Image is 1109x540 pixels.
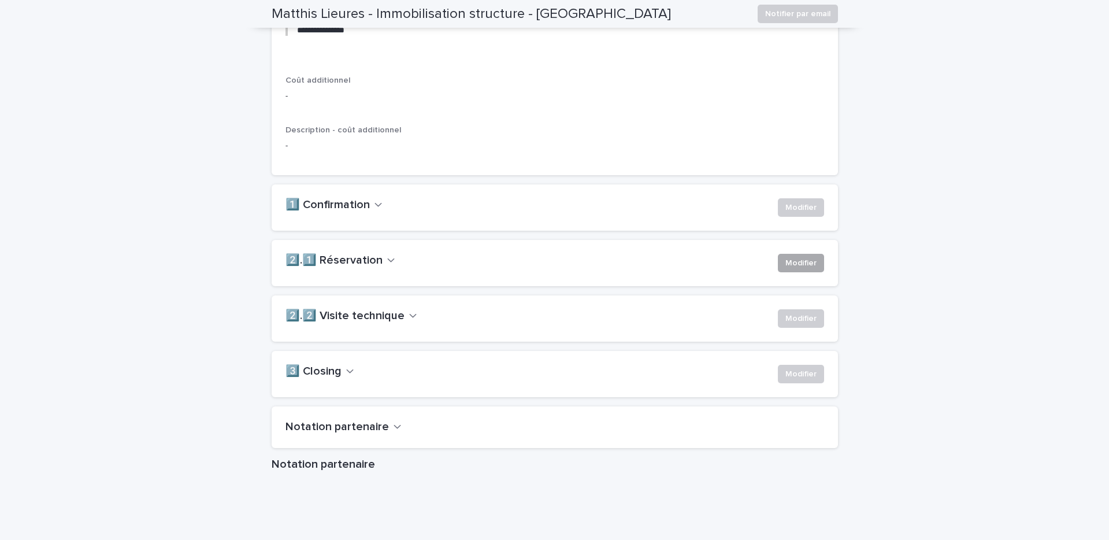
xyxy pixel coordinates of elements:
button: 2️⃣.2️⃣ Visite technique [285,309,417,323]
h1: Notation partenaire [272,457,838,471]
button: Modifier [778,254,824,272]
p: - [285,90,456,102]
span: Modifier [785,202,817,213]
button: 1️⃣ Confirmation [285,198,383,212]
span: Modifier [785,368,817,380]
button: Notation partenaire [285,420,402,434]
h2: 2️⃣.2️⃣ Visite technique [285,309,405,323]
h2: Matthis Lieures - Immobilisation structure - [GEOGRAPHIC_DATA] [272,6,671,23]
span: Description - coût additionnel [285,126,402,134]
button: Modifier [778,365,824,383]
button: Modifier [778,309,824,328]
span: Coût additionnel [285,76,351,84]
button: 2️⃣.1️⃣ Réservation [285,254,395,268]
p: - [285,140,824,152]
h2: Notation partenaire [285,420,389,434]
button: Modifier [778,198,824,217]
button: 3️⃣ Closing [285,365,354,379]
button: Notifier par email [758,5,838,23]
h2: 1️⃣ Confirmation [285,198,370,212]
span: Modifier [785,313,817,324]
span: Modifier [785,257,817,269]
h2: 2️⃣.1️⃣ Réservation [285,254,383,268]
span: Notifier par email [765,8,830,20]
h2: 3️⃣ Closing [285,365,342,379]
